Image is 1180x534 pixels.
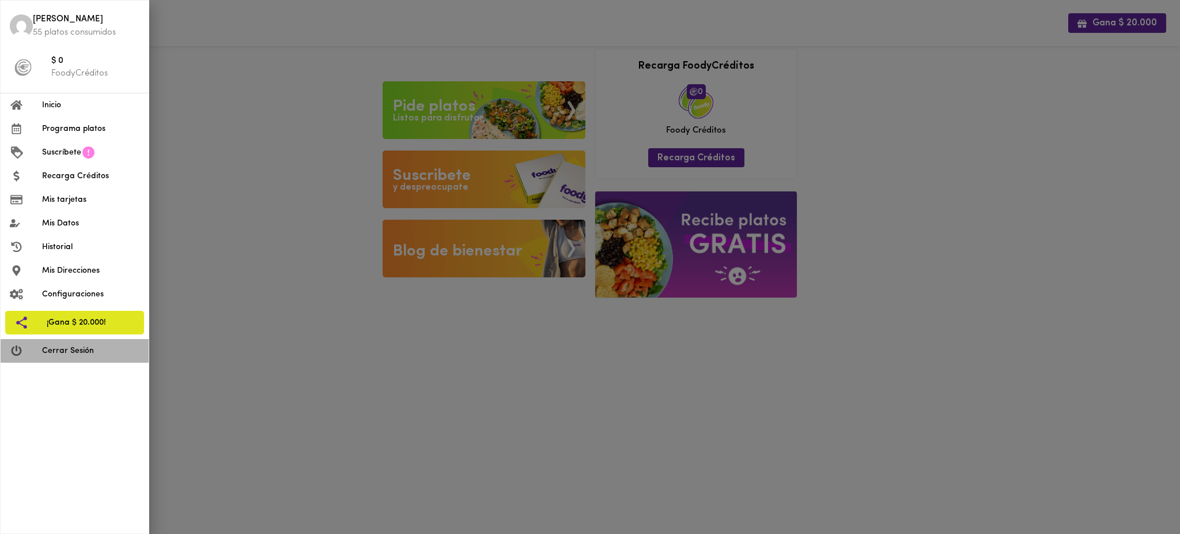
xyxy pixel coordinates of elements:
span: [PERSON_NAME] [33,13,139,27]
span: Configuraciones [42,288,139,300]
span: Historial [42,241,139,253]
p: 55 platos consumidos [33,27,139,39]
p: FoodyCréditos [51,67,139,80]
span: Cerrar Sesión [42,345,139,357]
span: ¡Gana $ 20.000! [47,317,135,329]
span: Mis Direcciones [42,265,139,277]
span: $ 0 [51,55,139,68]
span: Inicio [42,99,139,111]
iframe: Messagebird Livechat Widget [1113,467,1168,522]
img: foody-creditos-black.png [14,59,32,76]
span: Mis Datos [42,217,139,230]
span: Recarga Créditos [42,170,139,182]
span: Suscríbete [42,146,81,159]
span: Programa platos [42,123,139,135]
span: Mis tarjetas [42,194,139,206]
